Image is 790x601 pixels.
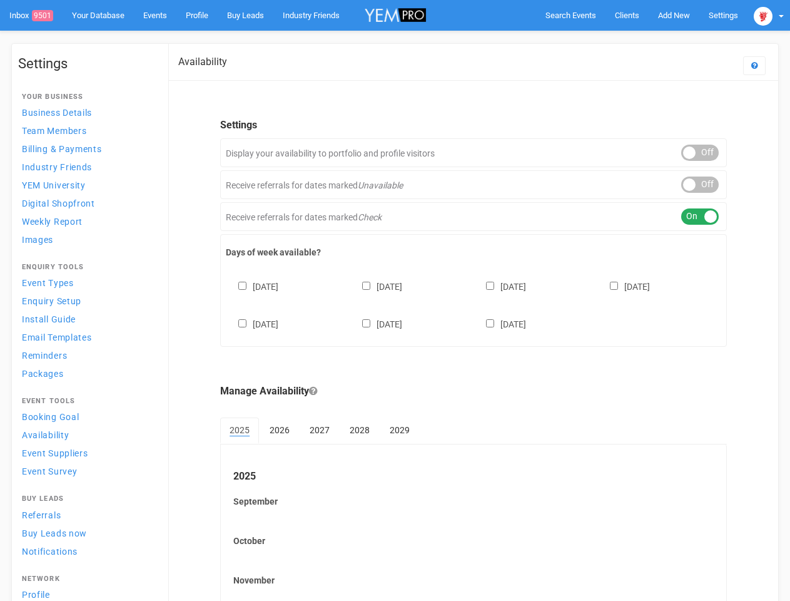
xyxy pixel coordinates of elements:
span: Business Details [22,108,92,118]
div: Receive referrals for dates marked [220,170,727,199]
a: Buy Leads now [18,525,156,542]
a: Packages [18,365,156,382]
h4: Enquiry Tools [22,264,152,271]
a: Install Guide [18,311,156,327]
em: Unavailable [358,180,403,190]
a: Digital Shopfront [18,195,156,212]
a: 2027 [300,418,339,443]
img: open-uri20250107-2-1pbi2ie [754,7,772,26]
input: [DATE] [238,319,246,327]
a: Billing & Payments [18,140,156,157]
h2: Availability [178,56,227,68]
label: [DATE] [350,279,402,293]
h4: Your Business [22,93,152,101]
a: Availability [18,426,156,443]
h1: Settings [18,56,156,71]
a: Weekly Report [18,213,156,230]
label: [DATE] [350,317,402,331]
span: Images [22,235,53,245]
h4: Buy Leads [22,495,152,503]
span: Billing & Payments [22,144,102,154]
label: Days of week available? [226,246,721,259]
span: YEM University [22,180,86,190]
a: Images [18,231,156,248]
span: Enquiry Setup [22,296,81,306]
label: November [233,574,714,587]
label: October [233,535,714,547]
label: [DATE] [473,279,526,293]
span: Add New [658,11,690,20]
span: Booking Goal [22,412,79,422]
legend: 2025 [233,470,714,484]
span: Team Members [22,126,86,136]
a: Notifications [18,543,156,560]
h4: Network [22,575,152,583]
label: [DATE] [226,279,278,293]
a: 2026 [260,418,299,443]
label: [DATE] [597,279,650,293]
legend: Settings [220,118,727,133]
a: Business Details [18,104,156,121]
span: Event Types [22,278,74,288]
a: Event Suppliers [18,444,156,461]
a: Reminders [18,347,156,364]
input: [DATE] [238,282,246,290]
input: [DATE] [362,282,370,290]
h4: Event Tools [22,398,152,405]
a: 2029 [380,418,419,443]
span: Event Survey [22,466,77,476]
input: [DATE] [610,282,618,290]
div: Display your availability to portfolio and profile visitors [220,138,727,167]
span: Weekly Report [22,217,83,227]
input: [DATE] [362,319,370,327]
span: Packages [22,369,64,379]
a: Team Members [18,122,156,139]
span: Email Templates [22,332,92,342]
span: Event Suppliers [22,448,88,458]
a: Event Types [18,274,156,291]
span: Search Events [545,11,596,20]
a: Industry Friends [18,158,156,175]
input: [DATE] [486,282,494,290]
label: [DATE] [473,317,526,331]
em: Check [358,212,382,222]
label: September [233,495,714,508]
legend: Manage Availability [220,384,727,399]
a: Enquiry Setup [18,292,156,309]
div: Receive referrals for dates marked [220,202,727,231]
span: Install Guide [22,314,76,324]
span: Reminders [22,351,67,361]
span: 9501 [32,10,53,21]
a: 2025 [220,418,259,444]
span: Digital Shopfront [22,198,95,208]
a: Event Survey [18,463,156,480]
span: Clients [615,11,639,20]
span: Notifications [22,547,78,557]
label: [DATE] [226,317,278,331]
a: 2028 [340,418,379,443]
input: [DATE] [486,319,494,327]
a: Email Templates [18,329,156,346]
a: Referrals [18,506,156,523]
span: Availability [22,430,69,440]
a: Booking Goal [18,408,156,425]
a: YEM University [18,177,156,193]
